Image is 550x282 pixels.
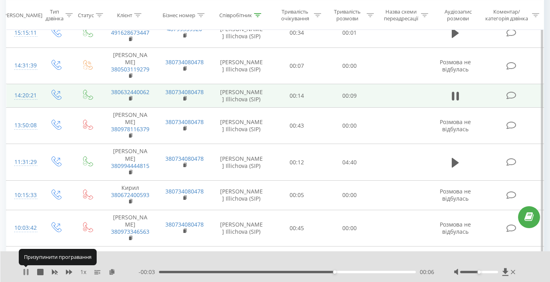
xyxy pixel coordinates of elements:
div: Співробітник [219,12,252,18]
td: 00:00 [323,47,375,84]
div: Коментар/категорія дзвінка [483,8,530,22]
td: 00:34 [271,18,323,48]
td: 00:12 [271,144,323,181]
a: 380734080478 [165,58,204,66]
div: Accessibility label [478,270,481,274]
div: Статус [78,12,94,18]
a: 380994444815 [111,162,149,170]
td: 00:45 [271,210,323,247]
a: 380734080478 [165,88,204,96]
div: Назва схеми переадресації [383,8,419,22]
div: Аудіозапис розмови [437,8,479,22]
td: [PERSON_NAME] [103,210,157,247]
td: [PERSON_NAME] [103,107,157,144]
td: [PERSON_NAME] Illichova (SIP) [212,181,271,210]
td: [PERSON_NAME] Illichova (SIP) [212,107,271,144]
td: 00:09 [323,84,375,107]
span: 1 x [80,268,86,276]
div: [PERSON_NAME] [2,12,42,18]
td: [PERSON_NAME] Illichova (SIP) [212,84,271,107]
span: - 00:03 [139,268,159,276]
div: Бізнес номер [163,12,195,18]
a: 380978116379 [111,125,149,133]
div: 13:50:08 [14,118,32,133]
td: [PERSON_NAME] Illichova (SIP) [212,47,271,84]
a: 380734080478 [165,118,204,126]
td: 00:43 [271,107,323,144]
a: 380734080478 [165,221,204,228]
div: Тривалість очікування [278,8,312,22]
div: Клієнт [117,12,132,18]
div: 10:03:42 [14,220,32,236]
div: 11:31:29 [14,154,32,170]
div: 15:15:11 [14,25,32,41]
td: [PERSON_NAME] Illichova (SIP) [212,210,271,247]
div: Accessibility label [333,270,336,274]
a: 380632440062 [111,88,149,96]
a: 380734080478 [165,155,204,162]
div: Тип дзвінка [46,8,64,22]
td: 00:14 [271,84,323,107]
div: Призупинити програвання [19,249,97,265]
div: 14:31:39 [14,58,32,73]
a: 380503119279 [111,65,149,73]
td: 00:00 [323,210,375,247]
a: 380672400593 [111,191,149,199]
td: [PERSON_NAME] Illichova (SIP) [212,18,271,48]
td: 04:40 [323,144,375,181]
td: [PERSON_NAME] Illichova (SIP) [212,144,271,181]
span: Розмова не відбулась [440,221,471,235]
td: 00:07 [271,47,323,84]
span: Розмова не відбулась [440,58,471,73]
a: 380734080478 [165,187,204,195]
span: Розмова не відбулась [440,187,471,202]
div: 14:20:21 [14,88,32,103]
div: 10:15:33 [14,187,32,203]
td: 00:05 [271,181,323,210]
td: Yevhen L [103,18,157,48]
span: 00:06 [420,268,434,276]
td: 00:00 [323,181,375,210]
div: Тривалість розмови [330,8,364,22]
span: Розмова не відбулась [440,118,471,133]
td: 00:01 [323,18,375,48]
td: Кирил [103,181,157,210]
td: [PERSON_NAME] [103,144,157,181]
a: 380973346563 [111,228,149,235]
td: [PERSON_NAME] [103,47,157,84]
td: 00:00 [323,107,375,144]
a: 491628673447 [111,29,149,36]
